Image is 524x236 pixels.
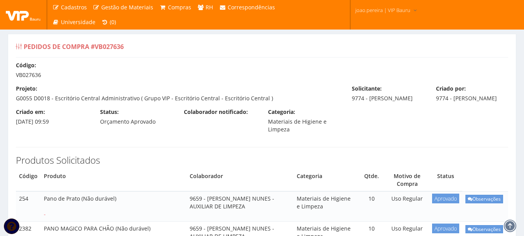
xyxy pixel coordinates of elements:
span: Correspondências [228,3,275,11]
div: 9774 - [PERSON_NAME] [346,85,430,102]
span: - [44,210,46,218]
span: (0) [110,18,116,26]
a: Universidade [49,15,99,30]
span: Aprovado [432,224,459,233]
label: Projeto: [16,85,37,93]
td: 9659 - [PERSON_NAME] NUNES - AUXILIAR DE LIMPEZA [187,191,294,221]
label: Criado por: [436,85,466,93]
div: 9774 - [PERSON_NAME] [430,85,514,102]
label: Categoria: [268,108,295,116]
span: Gestão de Materiais [101,3,153,11]
span: RH [206,3,213,11]
a: (0) [99,15,119,30]
span: Cadastros [61,3,87,11]
span: Compras [168,3,191,11]
span: Universidade [61,18,95,26]
label: Colaborador notificado: [184,108,248,116]
span: Aprovado [432,194,459,203]
label: Criado em: [16,108,45,116]
label: Solicitante: [352,85,382,93]
span: joao.pereira | VIP Bauru [355,6,410,14]
td: 10 [358,191,385,221]
th: Código [16,169,41,191]
td: Uso Regular [385,191,429,221]
th: Categoria do Produto [294,169,358,191]
div: G0055 D0018 - Escritório Central Administrativo ( Grupo VIP - Escritório Central - Escritório Cen... [10,85,346,102]
td: Pano de Prato (Não durável) [41,191,187,221]
label: Código: [16,61,36,69]
a: Observações [465,195,503,203]
th: Colaborador [187,169,294,191]
h3: Produtos Solicitados [16,155,508,165]
div: [DATE] 09:59 [10,108,94,126]
th: Motivo de Compra [385,169,429,191]
img: logo [6,9,41,21]
td: 254 [16,191,41,221]
th: Quantidade [358,169,385,191]
th: Produto [41,169,187,191]
th: Status [429,169,462,191]
div: Orçamento Aprovado [94,108,178,126]
div: VB027636 [10,61,514,79]
div: Materiais de Higiene e Limpeza [262,108,346,133]
td: Materiais de Higiene e Limpeza [294,191,358,221]
label: Status: [100,108,119,116]
span: Pedidos de Compra #VB027636 [24,42,124,51]
a: Observações [465,225,503,233]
